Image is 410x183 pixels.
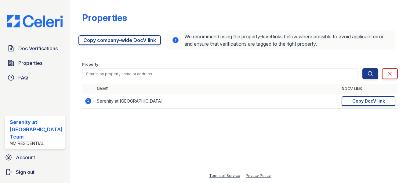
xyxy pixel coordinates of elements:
[82,62,98,67] label: Property
[2,166,67,178] a: Sign out
[82,68,357,79] input: Search by property name or address
[82,12,127,23] div: Properties
[339,84,398,94] th: DocV Link
[342,96,395,106] a: Copy DocV link
[352,98,385,104] div: Copy DocV link
[5,57,65,69] a: Properties
[2,151,67,164] a: Account
[5,72,65,84] a: FAQ
[18,74,28,81] span: FAQ
[94,94,339,109] td: Serenity at [GEOGRAPHIC_DATA]
[10,118,63,140] div: Serenity at [GEOGRAPHIC_DATA] Team
[5,42,65,55] a: Doc Verifications
[94,84,339,94] th: Name
[16,168,34,176] span: Sign out
[10,140,63,146] div: NM Residential
[16,154,35,161] span: Account
[242,173,244,178] div: |
[209,173,240,178] a: Terms of Service
[18,45,58,52] span: Doc Verifications
[78,35,161,45] a: Copy company-wide DocV link
[18,59,42,67] span: Properties
[246,173,271,178] a: Privacy Policy
[167,30,395,50] div: We recommend using the property-level links below where possible to avoid applicant error and ens...
[2,15,67,27] img: CE_Logo_Blue-a8612792a0a2168367f1c8372b55b34899dd931a85d93a1a3d3e32e68fde9ad4.png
